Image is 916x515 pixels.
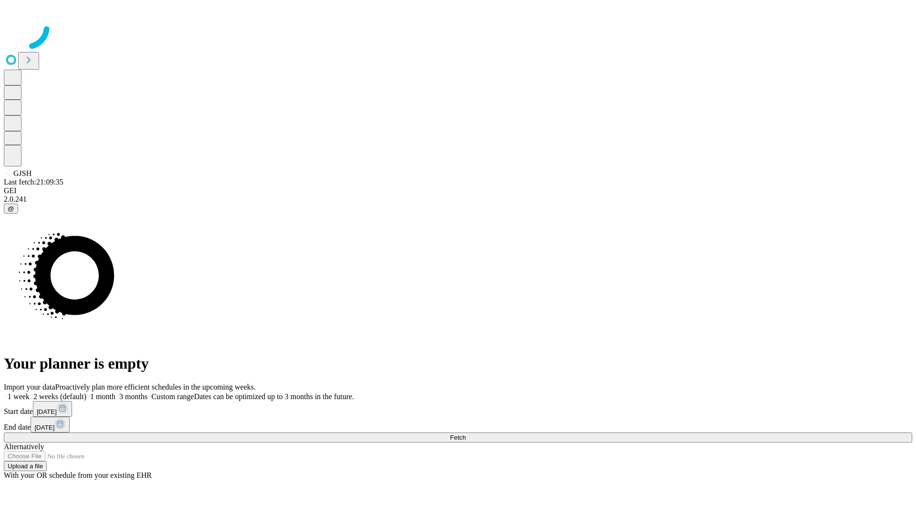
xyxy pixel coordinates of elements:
[8,205,14,212] span: @
[4,355,912,372] h1: Your planner is empty
[4,204,18,214] button: @
[33,392,86,401] span: 2 weeks (default)
[37,408,57,415] span: [DATE]
[33,401,72,417] button: [DATE]
[194,392,354,401] span: Dates can be optimized up to 3 months in the future.
[4,186,912,195] div: GEI
[55,383,256,391] span: Proactively plan more efficient schedules in the upcoming weeks.
[90,392,115,401] span: 1 month
[4,433,912,443] button: Fetch
[151,392,194,401] span: Custom range
[34,424,54,431] span: [DATE]
[4,443,44,451] span: Alternatively
[4,471,152,479] span: With your OR schedule from your existing EHR
[450,434,466,441] span: Fetch
[119,392,147,401] span: 3 months
[31,417,70,433] button: [DATE]
[4,195,912,204] div: 2.0.241
[8,392,30,401] span: 1 week
[4,461,47,471] button: Upload a file
[4,383,55,391] span: Import your data
[4,178,63,186] span: Last fetch: 21:09:35
[13,169,31,177] span: GJSH
[4,401,912,417] div: Start date
[4,417,912,433] div: End date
